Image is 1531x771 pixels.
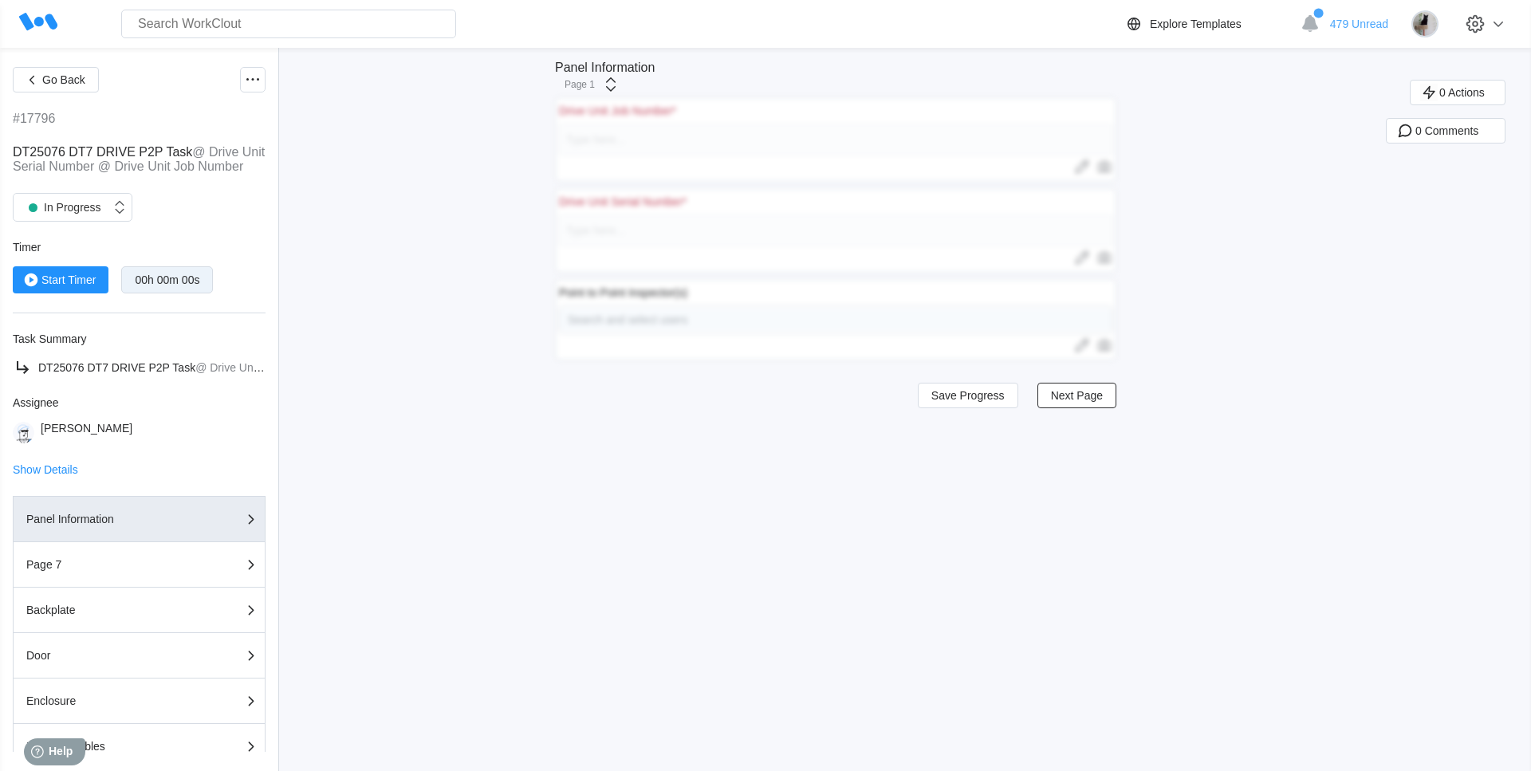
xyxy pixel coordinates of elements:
[1124,14,1293,33] a: Explore Templates
[13,266,108,293] button: Start Timer
[98,159,244,173] mark: @ Drive Unit Job Number
[38,361,195,374] span: DT25076 DT7 DRIVE P2P Task
[13,724,266,769] button: External Cables
[555,61,948,75] div: Panel Information
[41,274,96,285] span: Start Timer
[13,633,266,679] button: Door
[1411,10,1439,37] img: stormageddon_tree.jpg
[1415,125,1478,136] span: 0 Comments
[1410,80,1505,105] button: 0 Actions
[22,196,101,218] div: In Progress
[13,112,55,126] div: #17796
[135,273,199,286] div: 00h 00m 00s
[26,604,186,616] div: Backplate
[559,124,1112,155] input: Type here...
[26,650,186,661] div: Door
[559,286,687,299] div: Point to Point Inspector(s)
[918,383,1018,408] button: Save Progress
[13,588,266,633] button: Backplate
[13,332,266,345] div: Task Summary
[42,74,85,85] span: Go Back
[931,390,1005,401] span: Save Progress
[13,496,266,542] button: Panel Information
[13,464,78,475] button: Show Details
[13,67,99,92] button: Go Back
[121,10,456,38] input: Search WorkClout
[195,361,333,374] mark: @ Drive Unit Serial Number
[1439,87,1485,98] span: 0 Actions
[26,559,186,570] div: Page 7
[1150,18,1242,30] div: Explore Templates
[13,145,192,159] span: DT25076 DT7 DRIVE P2P Task
[559,214,1112,246] input: Type here...
[13,542,266,588] button: Page 7
[559,104,676,117] div: Drive Unit Job Number
[13,679,266,724] button: Enclosure
[26,695,186,706] div: Enclosure
[13,145,265,173] mark: @ Drive Unit Serial Number
[13,241,266,254] div: Timer
[555,79,595,90] div: Page 1
[41,422,132,443] div: [PERSON_NAME]
[1330,18,1388,30] span: 479 Unread
[13,396,266,409] div: Assignee
[1037,383,1116,408] button: Next Page
[13,422,34,443] img: clout-01.png
[26,513,186,525] div: Panel Information
[559,195,687,208] div: Drive Unit Serial Number
[1386,118,1505,144] button: 0 Comments
[1051,390,1103,401] span: Next Page
[13,358,266,377] a: DT25076 DT7 DRIVE P2P Task@ Drive Unit Serial Number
